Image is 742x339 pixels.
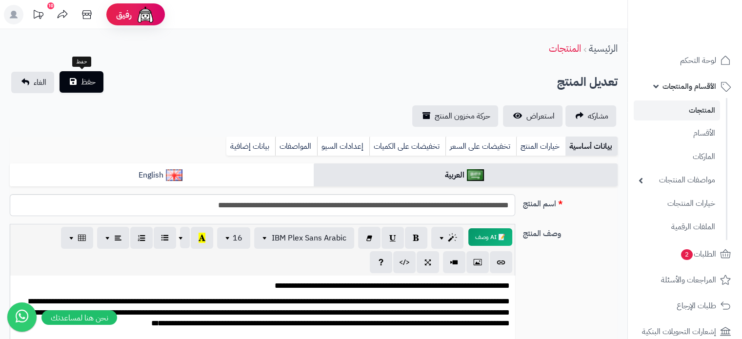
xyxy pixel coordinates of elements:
div: 10 [47,2,54,9]
span: الأقسام والمنتجات [662,80,716,93]
a: المنتجات [549,41,581,56]
span: IBM Plex Sans Arabic [272,232,346,244]
span: إشعارات التحويلات البنكية [642,325,716,339]
button: 📝 AI وصف [468,228,512,246]
a: لوحة التحكم [634,49,736,72]
a: مواصفات المنتجات [634,170,720,191]
span: طلبات الإرجاع [677,299,716,313]
img: العربية [467,169,484,181]
button: حفظ [60,71,103,93]
span: استعراض [526,110,555,122]
span: 2 [681,249,693,260]
img: ai-face.png [136,5,155,24]
span: حفظ [81,76,96,88]
button: IBM Plex Sans Arabic [254,227,354,249]
a: English [10,163,314,187]
a: خيارات المنتج [516,137,565,156]
a: الرئيسية [589,41,618,56]
a: بيانات أساسية [565,137,618,156]
img: English [166,169,183,181]
span: رفيق [116,9,132,20]
a: تحديثات المنصة [26,5,50,27]
a: بيانات إضافية [226,137,275,156]
label: وصف المنتج [519,224,622,239]
a: تخفيضات على الكميات [369,137,445,156]
a: الطلبات2 [634,242,736,266]
span: حركة مخزون المنتج [435,110,490,122]
a: حركة مخزون المنتج [412,105,498,127]
span: مشاركه [588,110,608,122]
a: تخفيضات على السعر [445,137,516,156]
a: خيارات المنتجات [634,193,720,214]
button: 16 [217,227,250,249]
img: logo-2.png [676,26,733,46]
a: الغاء [11,72,54,93]
a: الأقسام [634,123,720,144]
a: مشاركه [565,105,616,127]
a: طلبات الإرجاع [634,294,736,318]
span: الغاء [34,77,46,88]
h2: تعديل المنتج [557,72,618,92]
span: المراجعات والأسئلة [661,273,716,287]
a: الماركات [634,146,720,167]
a: المنتجات [634,100,720,120]
label: اسم المنتج [519,194,622,210]
a: العربية [314,163,618,187]
span: 16 [233,232,242,244]
span: لوحة التحكم [680,54,716,67]
div: حفظ [72,57,91,67]
a: إعدادات السيو [317,137,369,156]
a: المراجعات والأسئلة [634,268,736,292]
a: الملفات الرقمية [634,217,720,238]
span: الطلبات [680,247,716,261]
a: المواصفات [275,137,317,156]
a: استعراض [503,105,562,127]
